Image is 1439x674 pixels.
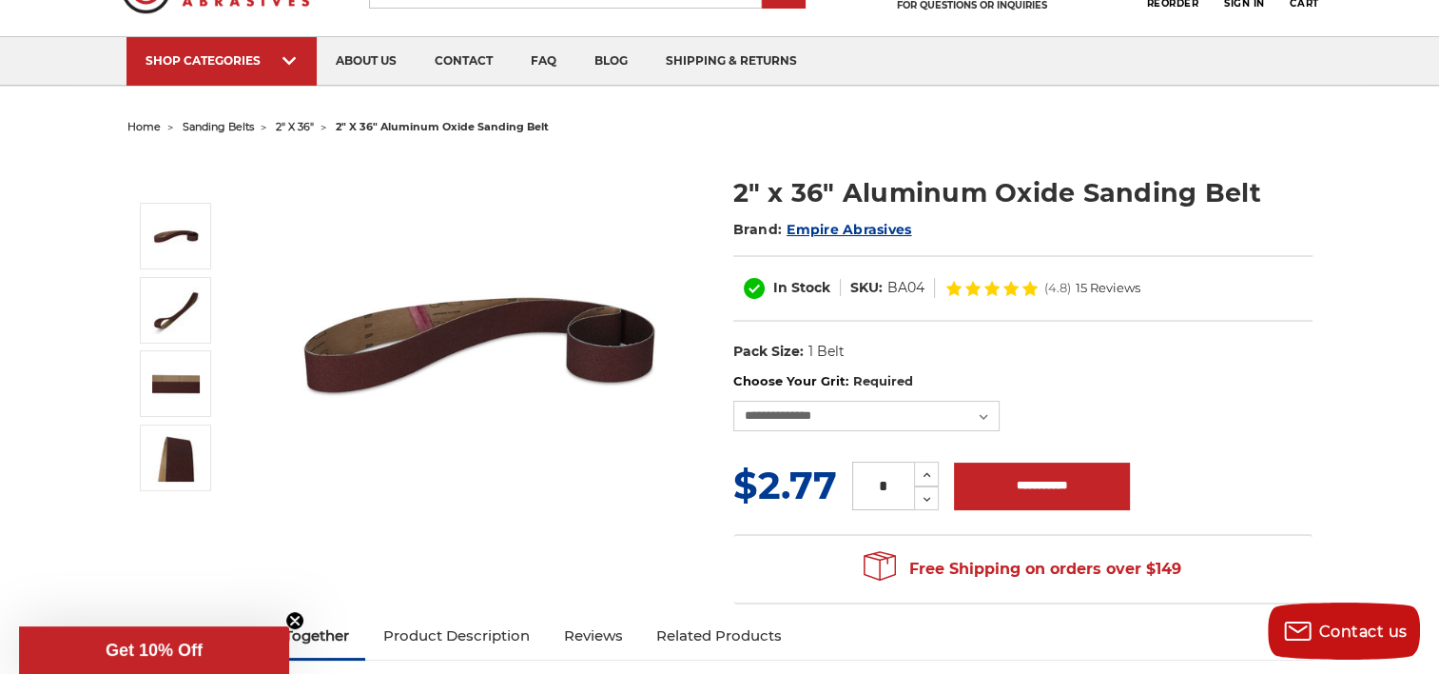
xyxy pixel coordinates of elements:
a: shipping & returns [647,37,816,86]
a: sanding belts [183,120,254,133]
img: 2" x 36" Aluminum Oxide Sanding Belt [152,287,200,334]
button: Contact us [1268,603,1420,660]
span: 15 Reviews [1076,282,1140,294]
span: Brand: [733,221,783,238]
a: home [127,120,161,133]
span: Contact us [1319,623,1408,641]
img: 2" x 36" Aluminum Oxide Pipe Sanding Belt [152,212,200,260]
dt: SKU: [850,278,883,298]
span: $2.77 [733,462,837,508]
a: blog [575,37,647,86]
button: Close teaser [285,611,304,630]
img: 2" x 36" AOX Sanding Belt [152,360,200,407]
a: Reviews [546,615,639,657]
a: Related Products [639,615,799,657]
span: Get 10% Off [106,641,203,660]
img: 2" x 36" Aluminum Oxide Pipe Sanding Belt [290,154,671,535]
div: SHOP CATEGORIES [146,53,298,68]
span: 2" x 36" aluminum oxide sanding belt [336,120,549,133]
span: In Stock [773,279,830,296]
label: Choose Your Grit: [733,372,1313,391]
a: contact [416,37,512,86]
a: Product Description [365,615,546,657]
div: Get 10% OffClose teaser [19,626,289,674]
a: Empire Abrasives [787,221,911,238]
a: Frequently Bought Together [127,615,366,657]
a: faq [512,37,575,86]
a: 2" x 36" [276,120,314,133]
dt: Pack Size: [733,342,804,362]
dd: BA04 [887,278,924,298]
img: 2" x 36" - Aluminum Oxide Sanding Belt [152,434,200,482]
dd: 1 Belt [807,342,844,362]
h1: 2" x 36" Aluminum Oxide Sanding Belt [733,174,1313,211]
a: about us [317,37,416,86]
span: Free Shipping on orders over $149 [864,550,1181,588]
small: Required [852,373,912,388]
span: (4.8) [1044,282,1071,294]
